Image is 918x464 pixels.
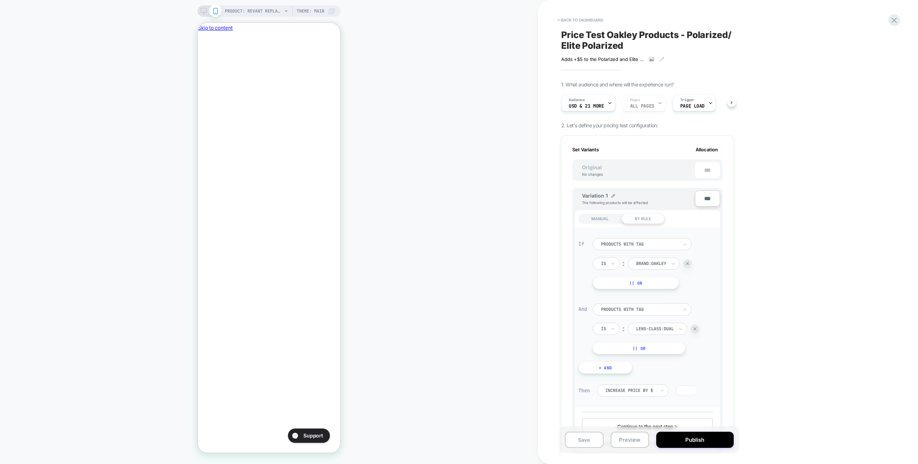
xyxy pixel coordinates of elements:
[578,214,621,224] div: MANUAL
[620,324,627,334] div: ︰
[593,342,685,354] button: || Or
[611,432,649,448] button: Preview
[565,432,604,448] button: Save
[620,259,627,269] div: ︰
[561,29,734,51] span: Price Test Oakley Products - Polarized/ Elite Polarized
[561,122,658,128] span: 2. Let's define your pricing test configuration:
[554,14,607,26] button: < back to dashboard
[572,147,599,152] span: Set Variants
[582,200,648,205] span: The following products will be affected
[593,277,679,289] button: || Or
[575,172,610,176] div: No changes
[225,5,282,17] span: PRODUCT: Revant Replacement Lenses for Oakley [PERSON_NAME] OO9102
[578,387,590,394] div: Then
[578,306,589,312] div: And
[680,98,694,103] span: Trigger
[605,388,656,393] div: Increase Price by $
[686,262,689,265] img: end
[297,5,324,17] span: Theme: MAIN
[86,403,135,422] iframe: Gorgias live chat messenger
[578,361,632,374] button: + And
[680,104,705,109] span: Page Load
[575,164,609,170] span: Original
[656,432,733,448] button: Publish
[694,327,696,330] img: end
[621,214,664,224] div: BY RULE
[578,241,586,247] div: If
[611,194,615,198] img: edit
[561,81,673,87] span: 1. What audience and where will the experience run?
[569,98,585,103] span: Audience
[696,147,718,152] span: Allocation
[582,418,713,435] button: Continue to the next step >
[561,56,644,62] span: Adds +$5 to the Polarized and Elite Polarized variants
[569,104,604,109] span: USD & 21 More
[582,193,608,199] span: Variation 1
